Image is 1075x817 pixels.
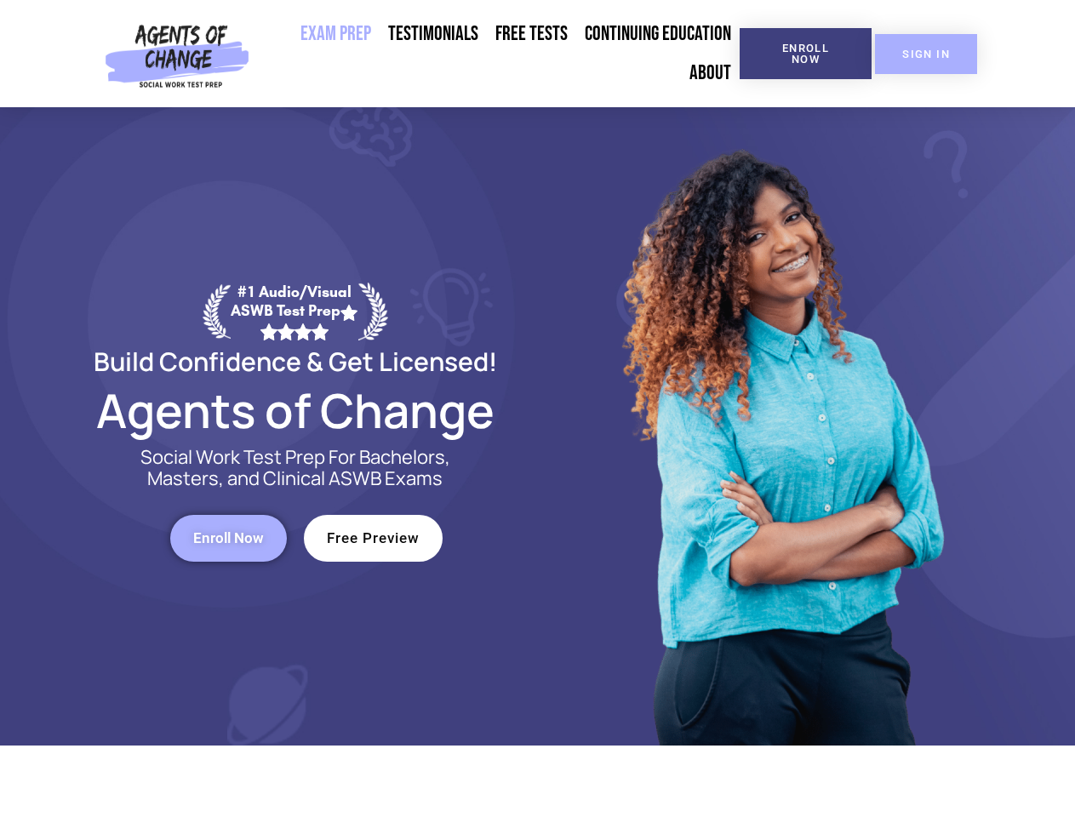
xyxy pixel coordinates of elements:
[875,34,977,74] a: SIGN IN
[304,515,443,562] a: Free Preview
[740,28,872,79] a: Enroll Now
[292,14,380,54] a: Exam Prep
[327,531,420,546] span: Free Preview
[53,349,538,374] h2: Build Confidence & Get Licensed!
[610,107,951,746] img: Website Image 1 (1)
[902,49,950,60] span: SIGN IN
[53,391,538,430] h2: Agents of Change
[256,14,740,93] nav: Menu
[193,531,264,546] span: Enroll Now
[681,54,740,93] a: About
[121,447,470,489] p: Social Work Test Prep For Bachelors, Masters, and Clinical ASWB Exams
[487,14,576,54] a: Free Tests
[231,283,358,340] div: #1 Audio/Visual ASWB Test Prep
[380,14,487,54] a: Testimonials
[170,515,287,562] a: Enroll Now
[576,14,740,54] a: Continuing Education
[767,43,844,65] span: Enroll Now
